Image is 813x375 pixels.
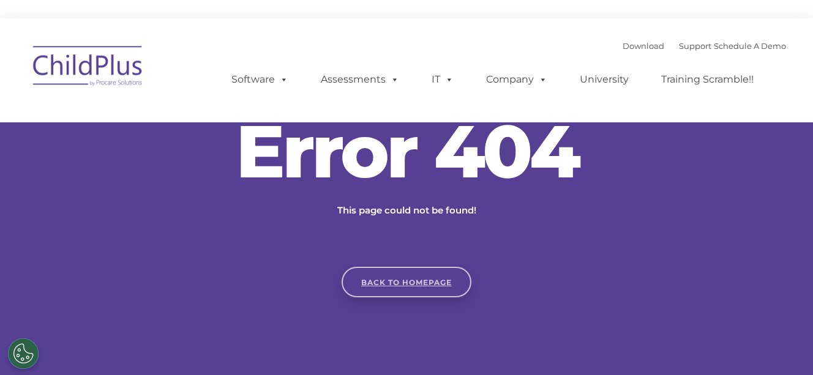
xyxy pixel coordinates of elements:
iframe: Chat Widget [613,243,813,375]
font: | [623,41,786,51]
a: Software [219,67,301,92]
p: This page could not be found! [278,203,535,218]
a: University [568,67,641,92]
a: Download [623,41,664,51]
a: Support [679,41,711,51]
a: Assessments [309,67,411,92]
a: Schedule A Demo [714,41,786,51]
a: Company [474,67,560,92]
button: Cookies Settings [8,338,39,369]
img: ChildPlus by Procare Solutions [27,37,149,98]
a: Training Scramble!! [649,67,766,92]
h2: Error 404 [223,114,590,188]
a: IT [419,67,466,92]
a: Back to homepage [342,267,471,297]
